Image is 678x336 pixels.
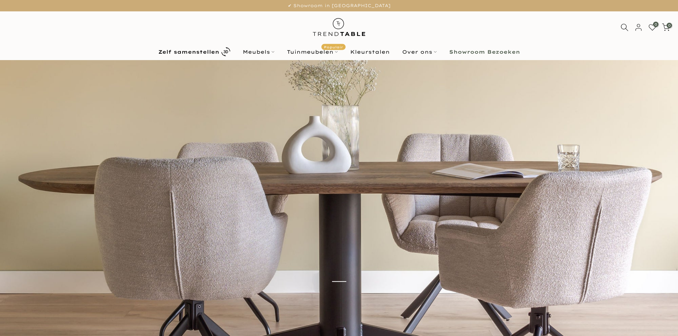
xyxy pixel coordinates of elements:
[236,48,280,56] a: Meubels
[443,48,526,56] a: Showroom Bezoeken
[667,23,672,28] span: 0
[344,48,396,56] a: Kleurstalen
[152,46,236,58] a: Zelf samenstellen
[653,22,658,27] span: 0
[648,23,656,31] a: 0
[280,48,344,56] a: TuinmeubelenPopulair
[321,44,346,50] span: Populair
[449,49,520,54] b: Showroom Bezoeken
[158,49,219,54] b: Zelf samenstellen
[662,23,670,31] a: 0
[9,2,669,10] p: ✔ Showroom in [GEOGRAPHIC_DATA]
[396,48,443,56] a: Over ons
[308,11,370,43] img: trend-table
